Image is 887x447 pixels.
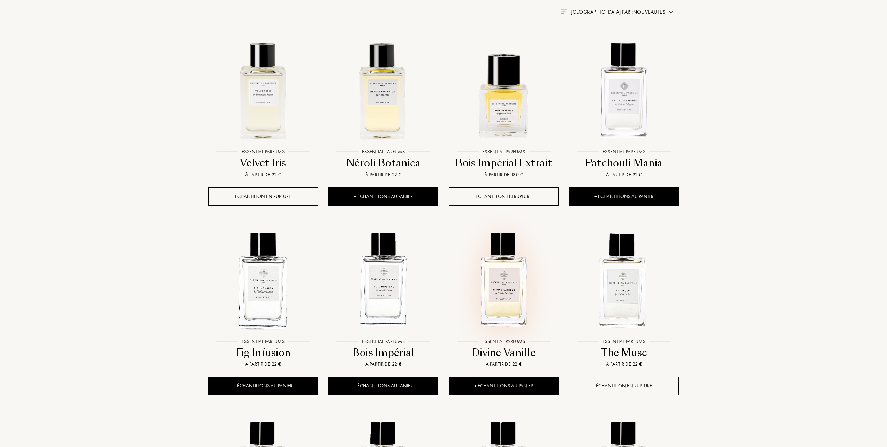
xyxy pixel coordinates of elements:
[668,9,674,15] img: arrow.png
[449,226,558,334] img: Divine Vanille Essential Parfums
[209,36,317,144] img: Velvet Iris Essential Parfums
[449,36,558,144] img: Bois Impérial Extrait Essential Parfums
[572,361,676,368] div: À partir de 22 €
[572,171,676,179] div: À partir de 22 €
[328,218,438,377] a: Bois Impérial Essential ParfumsEssential ParfumsBois ImpérialÀ partir de 22 €
[211,171,315,179] div: À partir de 22 €
[569,377,679,395] div: Échantillon en rupture
[569,187,679,206] div: + Échantillons au panier
[328,377,438,395] div: + Échantillons au panier
[208,187,318,206] div: Échantillon en rupture
[449,218,559,377] a: Divine Vanille Essential ParfumsEssential ParfumsDivine VanilleÀ partir de 22 €
[571,8,665,15] span: [GEOGRAPHIC_DATA] par : Nouveautés
[449,187,559,206] div: Échantillon en rupture
[208,377,318,395] div: + Échantillons au panier
[561,9,567,14] img: filter_by.png
[452,361,556,368] div: À partir de 22 €
[331,361,435,368] div: À partir de 22 €
[329,36,438,144] img: Néroli Botanica Essential Parfums
[209,226,317,334] img: Fig Infusion Essential Parfums
[452,171,556,179] div: À partir de 130 €
[208,28,318,187] a: Velvet Iris Essential ParfumsEssential ParfumsVelvet IrisÀ partir de 22 €
[449,28,559,187] a: Bois Impérial Extrait Essential ParfumsEssential ParfumsBois Impérial ExtraitÀ partir de 130 €
[569,218,679,377] a: The Musc Essential ParfumsEssential ParfumsThe MuscÀ partir de 22 €
[328,187,438,206] div: + Échantillons au panier
[331,171,435,179] div: À partir de 22 €
[329,226,438,334] img: Bois Impérial Essential Parfums
[211,361,315,368] div: À partir de 22 €
[570,36,678,144] img: Patchouli Mania Essential Parfums
[570,226,678,334] img: The Musc Essential Parfums
[328,28,438,187] a: Néroli Botanica Essential ParfumsEssential ParfumsNéroli BotanicaÀ partir de 22 €
[449,377,559,395] div: + Échantillons au panier
[208,218,318,377] a: Fig Infusion Essential ParfumsEssential ParfumsFig InfusionÀ partir de 22 €
[569,28,679,187] a: Patchouli Mania Essential ParfumsEssential ParfumsPatchouli ManiaÀ partir de 22 €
